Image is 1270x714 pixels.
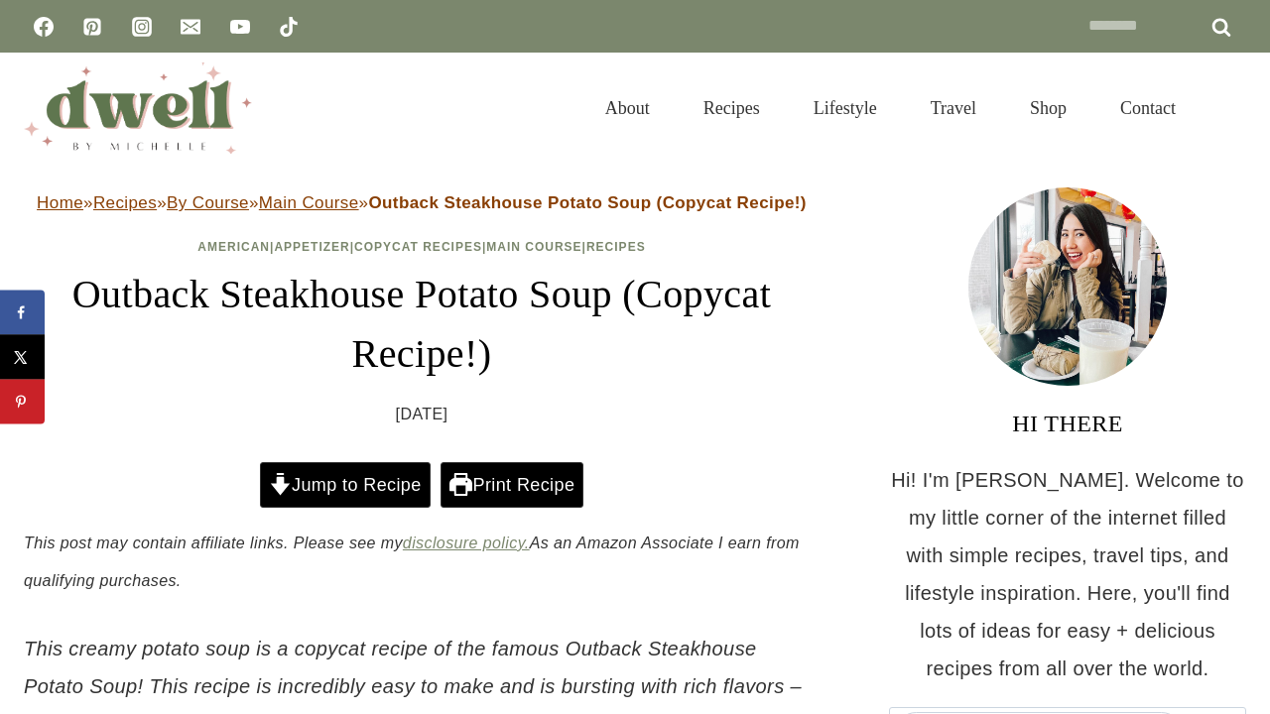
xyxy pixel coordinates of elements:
a: Home [37,193,83,212]
p: Hi! I'm [PERSON_NAME]. Welcome to my little corner of the internet filled with simple recipes, tr... [889,461,1246,687]
a: Facebook [24,7,63,47]
a: Recipes [677,73,787,143]
h1: Outback Steakhouse Potato Soup (Copycat Recipe!) [24,265,820,384]
a: Travel [904,73,1003,143]
a: Email [171,7,210,47]
h3: HI THERE [889,406,1246,441]
img: DWELL by michelle [24,62,252,154]
a: Main Course [486,240,581,254]
a: Recipes [93,193,157,212]
a: American [197,240,270,254]
a: By Course [167,193,249,212]
a: Appetizer [274,240,349,254]
a: Print Recipe [441,462,583,508]
time: [DATE] [396,400,448,429]
strong: Outback Steakhouse Potato Soup (Copycat Recipe!) [368,193,806,212]
a: YouTube [220,7,260,47]
button: View Search Form [1212,91,1246,125]
em: This post may contain affiliate links. Please see my As an Amazon Associate I earn from qualifyin... [24,535,800,589]
a: About [578,73,677,143]
a: Lifestyle [787,73,904,143]
span: | | | | [197,240,645,254]
a: Recipes [586,240,646,254]
a: TikTok [269,7,309,47]
a: Shop [1003,73,1093,143]
a: Copycat Recipes [354,240,482,254]
a: Jump to Recipe [260,462,431,508]
nav: Primary Navigation [578,73,1203,143]
a: disclosure policy. [403,535,530,551]
span: » » » » [37,193,807,212]
a: Pinterest [72,7,112,47]
a: Instagram [122,7,162,47]
a: Main Course [259,193,359,212]
a: Contact [1093,73,1203,143]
